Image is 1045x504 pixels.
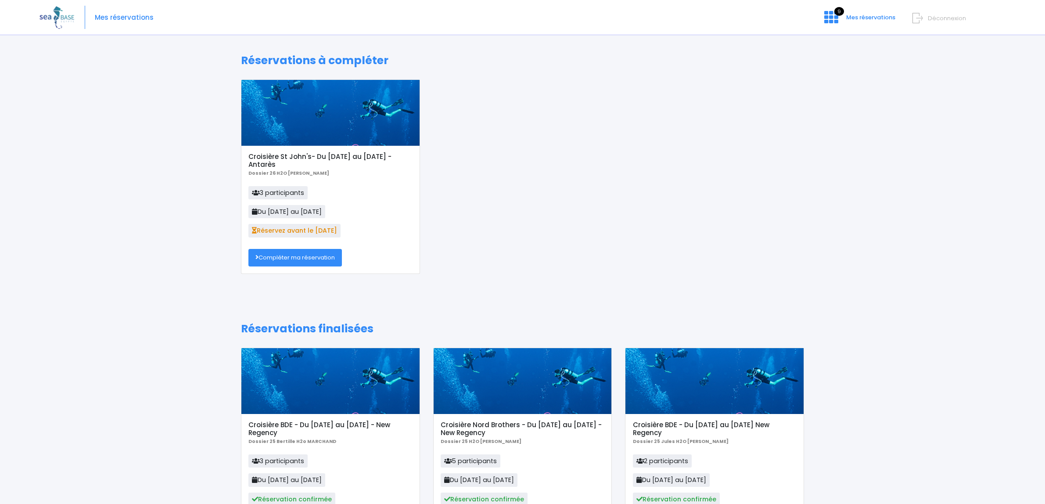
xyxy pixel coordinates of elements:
[241,54,804,67] h1: Réservations à compléter
[633,473,710,486] span: Du [DATE] au [DATE]
[441,421,604,437] h5: Croisière Nord Brothers - Du [DATE] au [DATE] - New Regency
[248,205,325,218] span: Du [DATE] au [DATE]
[248,421,412,437] h5: Croisière BDE - Du [DATE] au [DATE] - New Regency
[248,473,325,486] span: Du [DATE] au [DATE]
[633,421,797,437] h5: Croisière BDE - Du [DATE] au [DATE] New Regency
[928,14,966,22] span: Déconnexion
[241,322,804,335] h1: Réservations finalisées
[248,249,342,266] a: Compléter ma réservation
[441,438,521,445] b: Dossier 25 H2O [PERSON_NAME]
[248,224,341,237] span: Réservez avant le [DATE]
[834,7,844,16] span: 9
[633,454,692,468] span: 2 participants
[441,473,517,486] span: Du [DATE] au [DATE]
[248,170,329,176] b: Dossier 26 H2O [PERSON_NAME]
[633,438,729,445] b: Dossier 25 Jules H2O [PERSON_NAME]
[248,186,308,199] span: 3 participants
[248,438,336,445] b: Dossier 25 Bertille H2o MARCHAND
[817,16,901,25] a: 9 Mes réservations
[441,454,500,468] span: 5 participants
[248,454,308,468] span: 3 participants
[248,153,412,169] h5: Croisière St John's- Du [DATE] au [DATE] - Antarès
[846,13,895,22] span: Mes réservations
